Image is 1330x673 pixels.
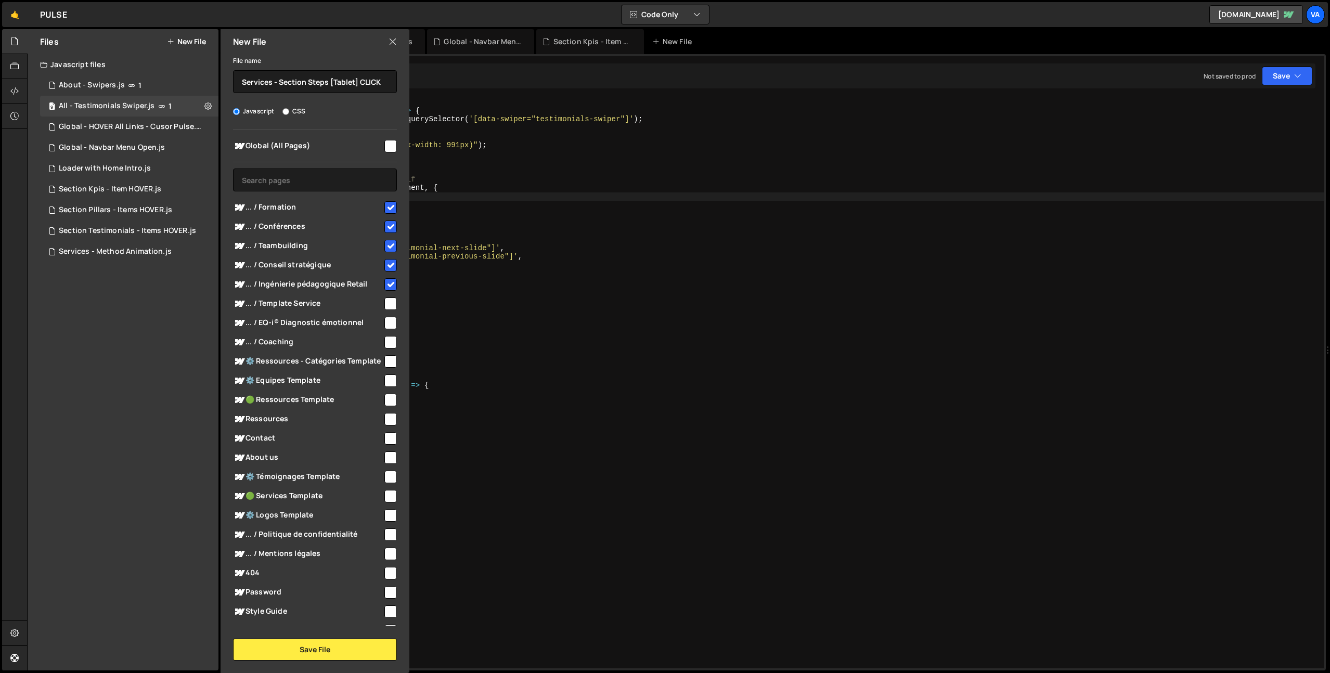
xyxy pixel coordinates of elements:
div: About - Swipers.js [59,81,125,90]
button: Code Only [622,5,709,24]
span: Style Guide [233,605,383,618]
input: Javascript [233,108,240,115]
div: 16253/44878.js [40,241,218,262]
span: ⚙️ Témoignages Template [233,471,383,483]
div: Section Testimonials - Items HOVER.js [59,226,196,236]
div: 16253/44429.js [40,200,218,221]
div: 16253/45676.js [40,117,222,137]
span: ⚙️ Logos Template [233,509,383,522]
input: Name [233,70,397,93]
div: All - Testimonials Swiper.js [59,101,154,111]
div: Section Kpis - Item HOVER.js [59,185,161,194]
span: ... / Conférences [233,221,383,233]
div: Section Kpis - Item HOVER.js [553,36,631,47]
div: All - Testimonials Swiper.js [40,96,218,117]
div: Global - HOVER All Links - Cusor Pulse.js [59,122,202,132]
span: 🟢 Services Template [233,490,383,502]
span: ... / Formation [233,201,383,214]
span: Contact [233,432,383,445]
span: 1 [169,102,172,110]
span: ... / Template Service [233,297,383,310]
a: Va [1306,5,1325,24]
div: Section Pillars - Items HOVER.js [59,205,172,215]
span: ⚙️ Ressources - Catégories Template [233,355,383,368]
input: Search pages [233,169,397,191]
label: File name [233,56,261,66]
span: ... / Politique de confidentialité [233,528,383,541]
h2: New File [233,36,266,47]
label: CSS [282,106,305,117]
span: 1 [138,81,141,89]
div: Global - Navbar Menu Open.js [444,36,522,47]
div: New File [652,36,696,47]
span: Password [233,586,383,599]
span: Global (All Pages) [233,140,383,152]
span: Home [233,625,383,637]
input: CSS [282,108,289,115]
h2: Files [40,36,59,47]
span: 404 [233,567,383,579]
span: 9 [49,103,55,111]
span: Ressources [233,413,383,425]
span: ... / Conseil stratégique [233,259,383,271]
div: 16253/45325.js [40,221,218,241]
div: 16253/44485.js [40,179,218,200]
div: Javascript files [28,54,218,75]
button: New File [167,37,206,46]
div: 16253/44426.js [40,137,218,158]
div: Services - Method Animation.js [59,247,172,256]
div: 16253/45227.js [40,158,218,179]
span: ... / Coaching [233,336,383,348]
span: ... / Teambuilding [233,240,383,252]
div: Not saved to prod [1204,72,1256,81]
span: ... / Ingénierie pédagogique Retail [233,278,383,291]
span: ... / Mentions légales [233,548,383,560]
div: Global - Navbar Menu Open.js [59,143,165,152]
a: [DOMAIN_NAME] [1209,5,1303,24]
div: PULSE [40,8,67,21]
span: 🟢 Ressources Template [233,394,383,406]
span: ⚙️ Equipes Template [233,374,383,387]
span: ... / EQ-i® Diagnostic émotionnel [233,317,383,329]
button: Save File [233,639,397,661]
span: About us [233,451,383,464]
div: About - Swipers.js [40,75,218,96]
button: Save [1262,67,1312,85]
label: Javascript [233,106,275,117]
a: 🤙 [2,2,28,27]
div: Loader with Home Intro.js [59,164,151,173]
